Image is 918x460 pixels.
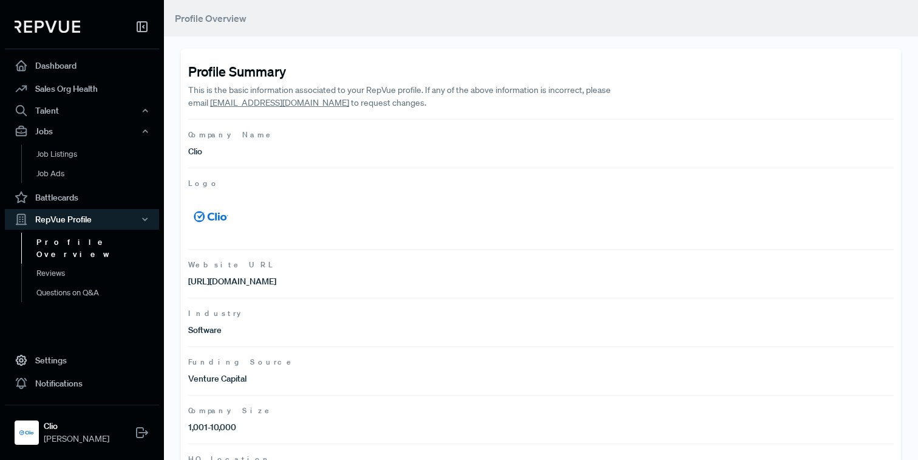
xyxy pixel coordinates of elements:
button: RepVue Profile [5,209,159,230]
a: Profile Overview [21,233,175,264]
p: [URL][DOMAIN_NAME] [188,275,541,288]
h4: Profile Summary [188,63,894,79]
p: Software [188,324,541,337]
button: Jobs [5,121,159,142]
button: Talent [5,100,159,121]
span: Logo [188,178,894,189]
p: Venture Capital [188,372,541,385]
p: 1,001-10,000 [188,421,541,434]
span: Website URL [188,259,894,270]
a: Questions on Q&A [21,283,175,303]
a: Dashboard [5,54,159,77]
p: This is the basic information associated to your RepVue profile. If any of the above information ... [188,84,611,109]
p: Clio [188,145,541,158]
span: Profile Overview [175,12,246,24]
a: Job Ads [21,164,175,184]
img: Clio [17,423,36,442]
a: Reviews [21,264,175,283]
strong: Clio [44,420,109,433]
a: [EMAIL_ADDRESS][DOMAIN_NAME] [210,97,349,108]
span: Company Name [188,129,894,140]
span: Company Size [188,405,894,416]
a: Battlecards [5,186,159,209]
a: ClioClio[PERSON_NAME] [5,405,159,450]
span: [PERSON_NAME] [44,433,109,445]
a: Notifications [5,372,159,395]
a: Sales Org Health [5,77,159,100]
a: Settings [5,349,159,372]
span: Funding Source [188,357,894,368]
span: Industry [188,308,894,319]
a: Job Listings [21,145,175,164]
img: Logo [188,194,234,239]
img: RepVue [15,21,80,33]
